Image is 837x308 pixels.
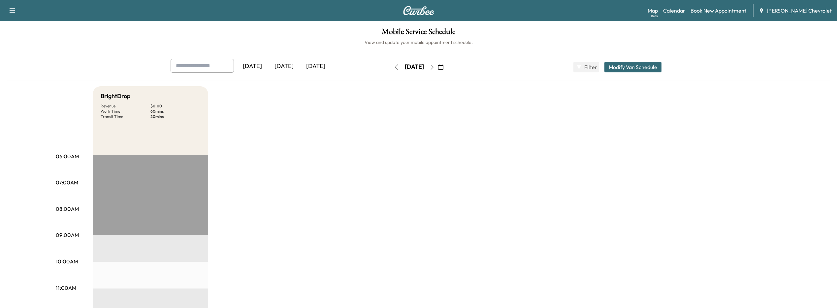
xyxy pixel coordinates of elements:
a: MapBeta [648,7,658,15]
h6: View and update your mobile appointment schedule. [7,39,830,46]
div: [DATE] [268,59,300,74]
button: Filter [573,62,599,72]
p: 20 mins [150,114,200,119]
span: Filter [584,63,596,71]
p: 07:00AM [56,178,78,186]
p: $ 0.00 [150,103,200,109]
h5: BrightDrop [101,92,131,101]
div: [DATE] [300,59,332,74]
p: 10:00AM [56,257,78,265]
p: 06:00AM [56,152,79,160]
button: Modify Van Schedule [604,62,661,72]
div: [DATE] [405,63,424,71]
h1: Mobile Service Schedule [7,28,830,39]
span: [PERSON_NAME] Chevrolet [767,7,832,15]
div: Beta [651,14,658,19]
p: Transit Time [101,114,150,119]
a: Book New Appointment [691,7,746,15]
p: 08:00AM [56,205,79,213]
a: Calendar [663,7,685,15]
p: 09:00AM [56,231,79,239]
p: 60 mins [150,109,200,114]
img: Curbee Logo [403,6,435,15]
div: [DATE] [237,59,268,74]
p: Revenue [101,103,150,109]
p: Work Time [101,109,150,114]
p: 11:00AM [56,284,76,292]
